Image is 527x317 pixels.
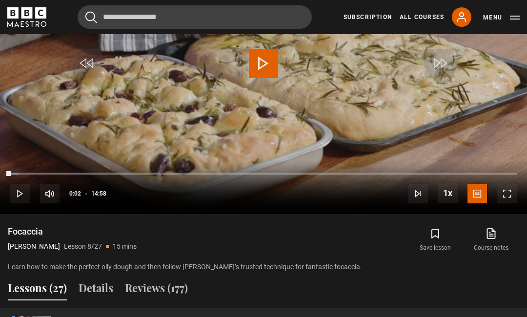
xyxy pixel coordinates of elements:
button: Mute [40,184,60,203]
p: Lesson 8/27 [64,241,102,252]
a: Subscription [344,13,392,21]
button: Fullscreen [497,184,517,203]
input: Search [78,5,312,29]
h1: Focaccia [8,226,137,238]
p: 15 mins [113,241,137,252]
button: Next Lesson [408,184,428,203]
button: Play [10,184,30,203]
span: 0:02 [69,185,81,202]
span: 14:58 [91,185,106,202]
button: Details [79,280,113,300]
button: Toggle navigation [483,13,520,22]
span: - [85,190,87,197]
svg: BBC Maestro [7,7,46,27]
p: [PERSON_NAME] [8,241,60,252]
a: Course notes [464,226,519,254]
a: All Courses [400,13,444,21]
button: Reviews (177) [125,280,188,300]
button: Submit the search query [85,11,97,23]
button: Lessons (27) [8,280,67,300]
button: Playback Rate [438,183,458,203]
button: Captions [467,184,487,203]
div: Progress Bar [10,173,517,175]
p: Learn how to make the perfect oily dough and then follow [PERSON_NAME]’s trusted technique for fa... [8,262,519,272]
button: Save lesson [407,226,463,254]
